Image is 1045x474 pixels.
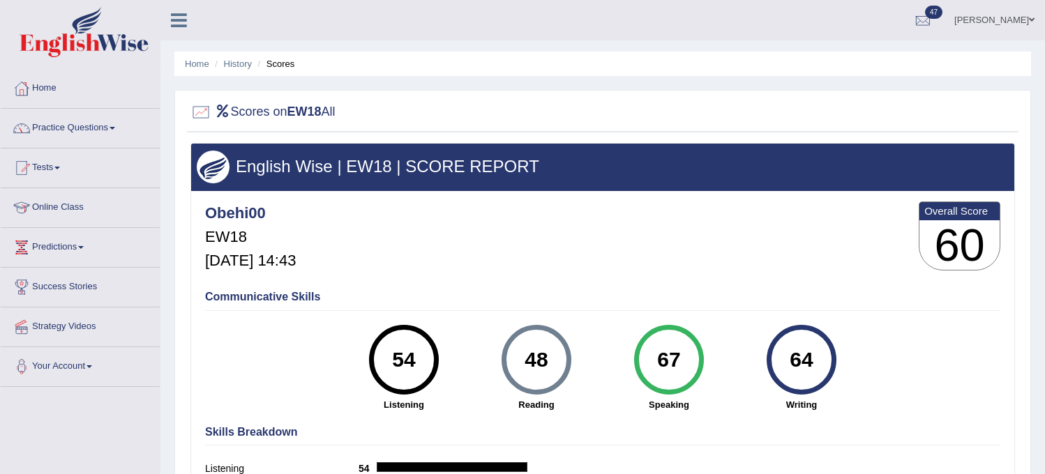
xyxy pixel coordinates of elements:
h3: English Wise | EW18 | SCORE REPORT [197,158,1009,176]
strong: Speaking [610,398,728,411]
a: Practice Questions [1,109,160,144]
div: 54 [378,330,429,389]
strong: Reading [477,398,596,411]
div: 67 [643,330,694,389]
h3: 60 [919,220,1000,270]
a: Success Stories [1,268,160,303]
a: History [224,59,252,69]
b: EW18 [287,105,322,118]
div: 64 [776,330,827,389]
li: Scores [255,57,295,70]
h5: [DATE] 14:43 [205,252,296,269]
strong: Writing [742,398,861,411]
h4: Communicative Skills [205,291,1000,303]
span: 47 [925,6,942,19]
a: Home [1,69,160,104]
a: Online Class [1,188,160,223]
div: 48 [511,330,562,389]
h4: Obehi00 [205,205,296,222]
a: Your Account [1,347,160,382]
h5: EW18 [205,229,296,245]
b: 54 [359,463,377,474]
a: Tests [1,148,160,183]
b: Overall Score [924,205,995,217]
h4: Skills Breakdown [205,426,1000,438]
a: Predictions [1,228,160,263]
h2: Scores on All [190,102,336,123]
strong: Listening [345,398,463,411]
a: Strategy Videos [1,307,160,342]
img: wings.png [197,151,230,183]
a: Home [185,59,209,69]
